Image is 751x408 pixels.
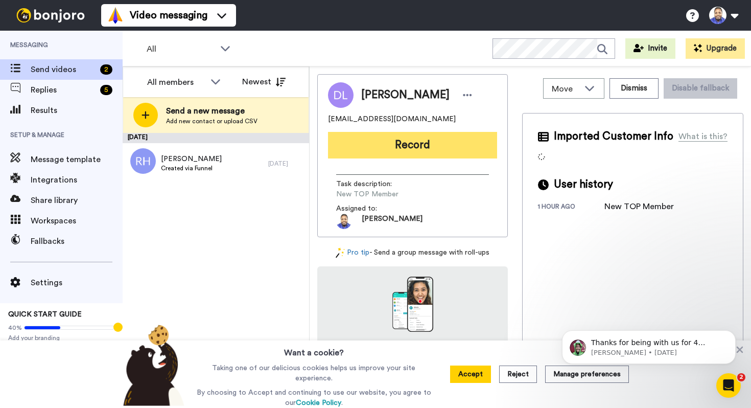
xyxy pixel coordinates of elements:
button: Reject [499,366,537,383]
img: download [392,277,433,332]
span: Fallbacks [31,235,123,247]
div: What is this? [678,130,727,143]
a: Pro tip [336,247,369,258]
span: Video messaging [130,8,207,22]
span: Assigned to: [336,203,408,214]
div: New TOP Member [604,200,674,213]
img: rh.png [130,148,156,174]
span: Send videos [31,63,96,76]
div: 1 hour ago [538,202,604,213]
span: [PERSON_NAME] [161,154,222,164]
button: Invite [625,38,675,59]
div: [DATE] [268,160,304,168]
img: bear-with-cookie.png [114,324,190,406]
span: Share library [31,194,123,207]
div: All members [147,76,205,88]
span: Replies [31,84,96,96]
span: Message template [31,153,123,166]
div: Tooltip anchor [113,323,123,332]
span: Integrations [31,174,123,186]
span: All [147,43,215,55]
span: User history [554,177,613,192]
span: 2 [737,373,745,381]
div: [DATE] [123,133,309,143]
img: ACg8ocJhxcHYul2vE4-v43EfBJladGzvRcruOYpaVGW-HfzpNQYm6lk=s96-c [336,214,351,229]
button: Manage preferences [545,366,629,383]
p: Taking one of our delicious cookies helps us improve your site experience. [194,363,434,383]
span: Workspaces [31,215,123,227]
span: Task description : [336,179,408,189]
iframe: Intercom notifications message [547,309,751,380]
img: vm-color.svg [107,7,124,24]
span: New TOP Member [336,189,433,199]
span: [PERSON_NAME] [361,87,450,103]
div: 2 [100,64,112,75]
h3: Want a cookie? [284,341,344,359]
div: - Send a group message with roll-ups [317,247,508,258]
img: magic-wand.svg [336,247,345,258]
button: Dismiss [609,78,659,99]
button: Accept [450,366,491,383]
span: Send a new message [166,105,257,117]
div: 5 [100,85,112,95]
span: Settings [31,277,123,289]
span: Results [31,104,123,117]
button: Upgrade [686,38,745,59]
a: Cookie Policy [296,399,341,406]
span: 40% [8,324,22,332]
span: [PERSON_NAME] [362,214,423,229]
img: bj-logo-header-white.svg [12,8,89,22]
span: Created via Funnel [161,164,222,172]
span: QUICK START GUIDE [8,311,82,318]
span: Add your branding [8,334,114,342]
p: By choosing to Accept and continuing to use our website, you agree to our . [194,388,434,408]
iframe: Intercom live chat [716,373,741,398]
span: [EMAIL_ADDRESS][DOMAIN_NAME] [328,114,456,124]
span: Imported Customer Info [554,129,673,144]
img: Image of Dylan Legg [328,82,354,108]
span: Move [552,83,579,95]
button: Disable fallback [664,78,737,99]
button: Newest [234,72,293,92]
button: Record [328,132,497,158]
span: Add new contact or upload CSV [166,117,257,125]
